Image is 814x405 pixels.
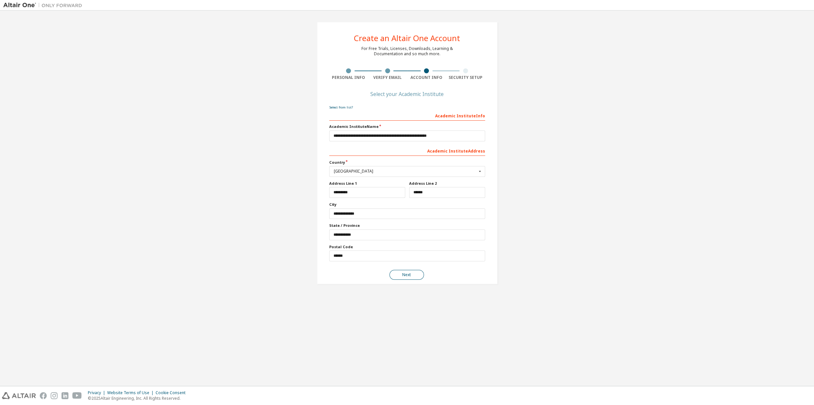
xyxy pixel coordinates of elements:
[329,202,485,207] label: City
[107,390,156,395] div: Website Terms of Use
[329,181,405,186] label: Address Line 1
[389,270,424,280] button: Next
[329,124,485,129] label: Academic Institute Name
[368,75,407,80] div: Verify Email
[329,244,485,250] label: Postal Code
[329,145,485,156] div: Academic Institute Address
[329,75,368,80] div: Personal Info
[334,169,477,173] div: [GEOGRAPHIC_DATA]
[370,92,444,96] div: Select your Academic Institute
[361,46,453,57] div: For Free Trials, Licenses, Downloads, Learning & Documentation and so much more.
[329,160,485,165] label: Country
[2,392,36,399] img: altair_logo.svg
[354,34,460,42] div: Create an Altair One Account
[88,395,189,401] p: © 2025 Altair Engineering, Inc. All Rights Reserved.
[409,181,485,186] label: Address Line 2
[40,392,47,399] img: facebook.svg
[72,392,82,399] img: youtube.svg
[446,75,485,80] div: Security Setup
[156,390,189,395] div: Cookie Consent
[88,390,107,395] div: Privacy
[407,75,446,80] div: Account Info
[51,392,58,399] img: instagram.svg
[62,392,68,399] img: linkedin.svg
[3,2,86,9] img: Altair One
[329,105,353,109] a: Select from list?
[329,223,485,228] label: State / Province
[329,110,485,121] div: Academic Institute Info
